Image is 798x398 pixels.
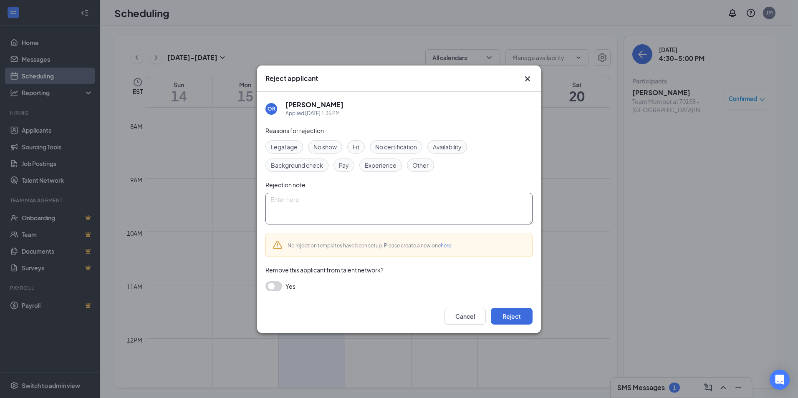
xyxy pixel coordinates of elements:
span: Rejection note [265,181,306,189]
span: Fit [353,142,359,151]
span: Yes [285,281,295,291]
span: Other [412,161,429,170]
h5: [PERSON_NAME] [285,100,343,109]
span: Availability [433,142,462,151]
span: Reasons for rejection [265,127,324,134]
button: Close [523,74,533,84]
span: No rejection templates have been setup. Please create a new one . [288,242,452,249]
a: here [441,242,451,249]
span: Pay [339,161,349,170]
span: No certification [375,142,417,151]
h3: Reject applicant [265,74,318,83]
span: Remove this applicant from talent network? [265,266,384,274]
span: Background check [271,161,323,170]
svg: Warning [273,240,283,250]
div: Open Intercom Messenger [770,370,790,390]
div: OR [268,105,275,112]
span: Experience [365,161,396,170]
span: No show [313,142,337,151]
div: Applied [DATE] 1:35 PM [285,109,343,118]
button: Reject [491,308,533,325]
span: Legal age [271,142,298,151]
button: Cancel [444,308,486,325]
svg: Cross [523,74,533,84]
